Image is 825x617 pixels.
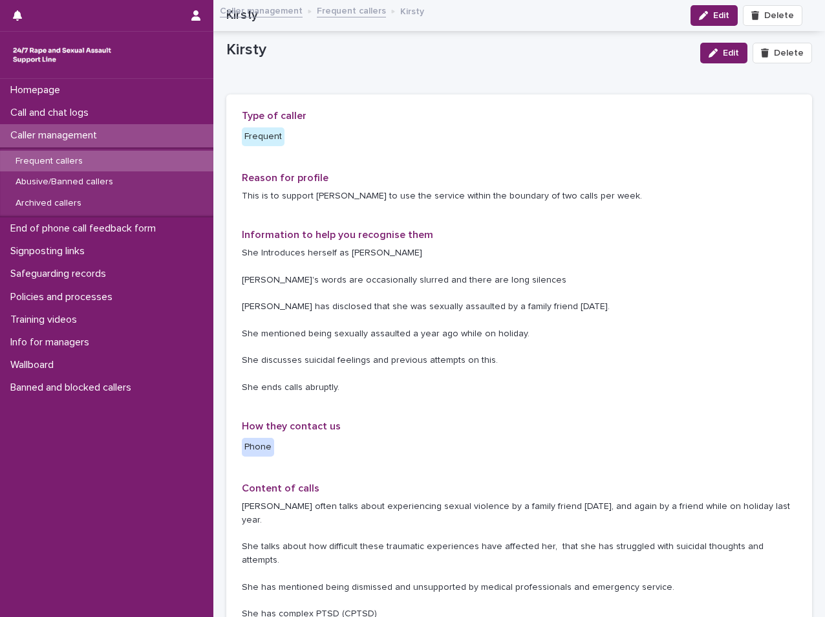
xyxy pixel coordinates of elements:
p: Archived callers [5,198,92,209]
p: Homepage [5,84,70,96]
img: rhQMoQhaT3yELyF149Cw [10,42,114,68]
button: Edit [700,43,747,63]
p: This is to support [PERSON_NAME] to use the service within the boundary of two calls per week. [242,189,797,203]
p: Kirsty [400,3,424,17]
span: Content of calls [242,483,319,493]
p: Policies and processes [5,291,123,303]
a: Frequent callers [317,3,386,17]
p: Info for managers [5,336,100,349]
button: Delete [753,43,812,63]
span: Edit [723,49,739,58]
span: Delete [774,49,804,58]
span: Type of caller [242,111,306,121]
div: Frequent [242,127,284,146]
a: Caller management [220,3,303,17]
p: Signposting links [5,245,95,257]
p: Safeguarding records [5,268,116,280]
div: Phone [242,438,274,457]
p: Kirsty [226,41,690,60]
p: Frequent callers [5,156,93,167]
span: Reason for profile [242,173,328,183]
p: She Introduces herself as [PERSON_NAME] [PERSON_NAME]'s words are occasionally slurred and there ... [242,246,797,395]
p: Abusive/Banned callers [5,177,123,188]
span: How they contact us [242,421,341,431]
p: Caller management [5,129,107,142]
span: Information to help you recognise them [242,230,433,240]
p: Training videos [5,314,87,326]
p: Wallboard [5,359,64,371]
p: End of phone call feedback form [5,222,166,235]
p: Call and chat logs [5,107,99,119]
p: Banned and blocked callers [5,382,142,394]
